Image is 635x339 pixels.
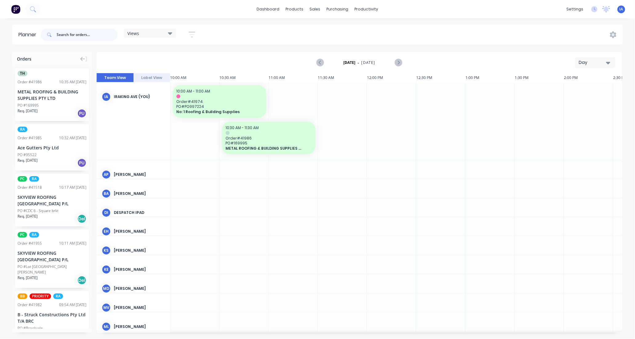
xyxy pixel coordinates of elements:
div: [PERSON_NAME] [114,229,165,234]
div: productivity [352,5,381,14]
span: BB [18,294,27,299]
button: Label View [134,73,170,82]
span: Req. [DATE] [18,214,38,219]
div: PO #169995 [18,103,39,108]
span: Orders [17,56,31,62]
div: settings [563,5,586,14]
div: 10:11 AM [DATE] [59,241,86,246]
div: Planner [18,31,39,38]
div: Order # 41982 [18,302,42,308]
div: 10:32 AM [DATE] [59,135,86,141]
span: IA [620,6,623,12]
span: PC [18,232,27,238]
div: [PERSON_NAME] [114,324,165,329]
span: No: 1 Roofing & Building Supplies [176,109,254,114]
div: 11:30 AM [318,73,367,82]
strong: [DATE] [343,60,356,65]
span: Req. [DATE] [18,108,38,114]
a: dashboard [254,5,283,14]
input: Search for orders... [57,29,118,41]
button: Previous page [317,59,324,66]
span: Req. [DATE] [18,275,38,281]
div: 1:30 PM [515,73,564,82]
span: PO # PO997224 [176,104,262,109]
div: 1:00 PM [465,73,515,82]
div: 10:35 AM [DATE] [59,79,86,85]
span: METAL ROOFING & BUILDING SUPPLIES PTY LTD [226,146,303,151]
div: Despatch Ipad [114,210,165,215]
div: [PERSON_NAME] [114,305,165,310]
div: Iraking Ave (You) [114,94,165,100]
button: Team View [97,73,134,82]
div: Order # 41518 [18,185,42,190]
span: RA [18,127,27,132]
div: Del [77,214,86,223]
div: MV [102,303,111,312]
div: Day [579,59,607,66]
div: SKYVIEW ROOFING [GEOGRAPHIC_DATA] P/L [18,194,86,207]
div: DI [102,208,111,217]
div: products [283,5,307,14]
div: METAL ROOFING & BUILDING SUPPLIES PTY LTD [18,89,86,101]
div: ML [102,322,111,331]
span: PO # 169995 [226,141,312,145]
div: SKYVIEW ROOFING [GEOGRAPHIC_DATA] P/L [18,250,86,263]
div: PO #CDC 6 - Square brkt [18,208,58,214]
div: 12:30 PM [416,73,465,82]
div: 10:17 AM [DATE] [59,185,86,190]
div: PU [77,158,86,168]
div: PO #Lot [GEOGRAPHIC_DATA][PERSON_NAME] [18,264,86,275]
div: 2:00 PM [564,73,613,82]
div: [PERSON_NAME] [114,248,165,253]
span: Views [127,30,139,37]
div: KS [102,246,111,255]
div: PO #Brookvale [18,325,43,331]
div: Ace Gutters Pty Ltd [18,144,86,151]
div: [PERSON_NAME] [114,172,165,177]
div: 11:00 AM [269,73,318,82]
span: RA [29,176,39,182]
div: BA [102,189,111,198]
span: - [358,59,359,66]
div: Order # 41985 [18,135,42,141]
button: Next page [395,59,402,66]
div: purchasing [324,5,352,14]
div: [PERSON_NAME] [114,286,165,291]
span: RA [53,294,63,299]
div: EH [102,227,111,236]
span: 10:00 AM - 11:00 AM [176,89,210,94]
span: PRIORITY [30,294,51,299]
div: 10:30 AM [219,73,269,82]
div: PU [77,109,86,118]
div: IA [102,92,111,101]
span: RA [29,232,39,238]
span: Order # 41986 [226,136,312,140]
span: 10:30 AM - 11:30 AM [226,125,259,130]
div: [PERSON_NAME] [114,267,165,272]
div: Order # 41955 [18,241,42,246]
span: TH [18,71,27,76]
div: 12:00 PM [367,73,416,82]
div: Del [77,276,86,285]
div: AP [102,170,111,179]
div: KE [102,265,111,274]
span: [DATE] [361,60,375,65]
img: Factory [11,5,20,14]
div: 09:54 AM [DATE] [59,302,86,308]
div: MD [102,284,111,293]
div: PO #95522 [18,152,37,158]
div: B - Struck Constructions Pty Ltd T/A BRC [18,311,86,324]
div: [PERSON_NAME] [114,191,165,196]
div: Order # 41986 [18,79,42,85]
span: Order # 41974 [176,99,262,104]
div: 10:00 AM [170,73,219,82]
button: Day [575,57,615,68]
span: Req. [DATE] [18,158,38,163]
span: PC [18,176,27,182]
div: sales [307,5,324,14]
